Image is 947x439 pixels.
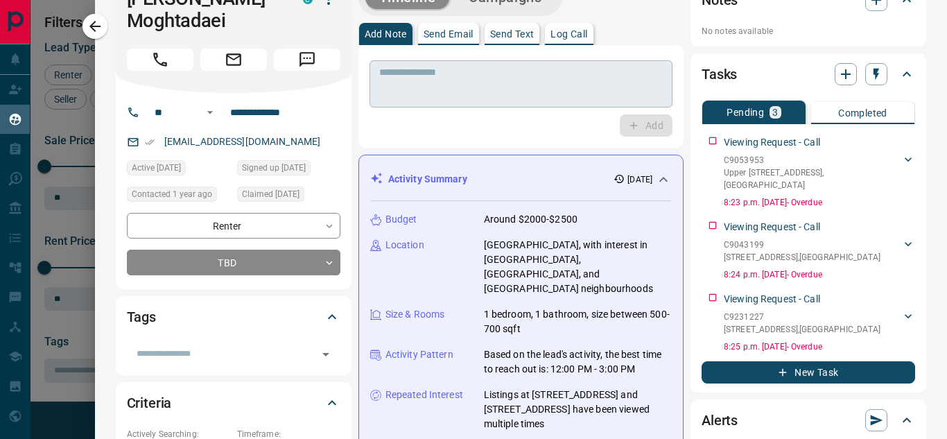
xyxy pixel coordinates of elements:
[550,29,587,39] p: Log Call
[237,160,340,180] div: Mon Mar 25 2024
[316,345,336,364] button: Open
[237,187,340,206] div: Mon Mar 25 2024
[385,388,463,402] p: Repeated Interest
[132,161,181,175] span: Active [DATE]
[724,135,820,150] p: Viewing Request - Call
[724,323,880,336] p: [STREET_ADDRESS] , [GEOGRAPHIC_DATA]
[702,361,915,384] button: New Task
[724,154,901,166] p: C9053953
[127,187,230,206] div: Fri Jul 26 2024
[772,107,778,117] p: 3
[242,187,299,201] span: Claimed [DATE]
[724,196,915,209] p: 8:23 p.m. [DATE] - Overdue
[727,107,764,117] p: Pending
[242,161,306,175] span: Signed up [DATE]
[724,166,901,191] p: Upper [STREET_ADDRESS] , [GEOGRAPHIC_DATA]
[702,404,915,437] div: Alerts
[127,300,340,334] div: Tags
[484,307,672,336] p: 1 bedroom, 1 bathroom, size between 500-700 sqft
[274,49,340,71] span: Message
[127,386,340,420] div: Criteria
[127,213,340,239] div: Renter
[724,151,915,194] div: C9053953Upper [STREET_ADDRESS],[GEOGRAPHIC_DATA]
[424,29,473,39] p: Send Email
[127,250,340,275] div: TBD
[724,292,820,307] p: Viewing Request - Call
[145,137,155,147] svg: Email Verified
[200,49,267,71] span: Email
[702,25,915,37] p: No notes available
[724,220,820,234] p: Viewing Request - Call
[627,173,652,186] p: [DATE]
[484,238,672,296] p: [GEOGRAPHIC_DATA], with interest in [GEOGRAPHIC_DATA], [GEOGRAPHIC_DATA], and [GEOGRAPHIC_DATA] n...
[702,63,737,85] h2: Tasks
[370,166,672,192] div: Activity Summary[DATE]
[490,29,535,39] p: Send Text
[132,187,212,201] span: Contacted 1 year ago
[385,307,445,322] p: Size & Rooms
[724,268,915,281] p: 8:24 p.m. [DATE] - Overdue
[388,172,467,187] p: Activity Summary
[724,341,915,353] p: 8:25 p.m. [DATE] - Overdue
[127,49,193,71] span: Call
[724,251,880,264] p: [STREET_ADDRESS] , [GEOGRAPHIC_DATA]
[484,212,577,227] p: Around $2000-$2500
[164,136,321,147] a: [EMAIL_ADDRESS][DOMAIN_NAME]
[724,308,915,338] div: C9231227[STREET_ADDRESS],[GEOGRAPHIC_DATA]
[127,306,156,328] h2: Tags
[702,58,915,91] div: Tasks
[385,212,417,227] p: Budget
[484,347,672,377] p: Based on the lead's activity, the best time to reach out is: 12:00 PM - 3:00 PM
[385,238,424,252] p: Location
[702,409,738,431] h2: Alerts
[127,160,230,180] div: Wed Jul 02 2025
[724,311,880,323] p: C9231227
[838,108,887,118] p: Completed
[202,104,218,121] button: Open
[724,236,915,266] div: C9043199[STREET_ADDRESS],[GEOGRAPHIC_DATA]
[385,347,453,362] p: Activity Pattern
[365,29,407,39] p: Add Note
[724,239,880,251] p: C9043199
[484,388,672,431] p: Listings at [STREET_ADDRESS] and [STREET_ADDRESS] have been viewed multiple times
[127,392,172,414] h2: Criteria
